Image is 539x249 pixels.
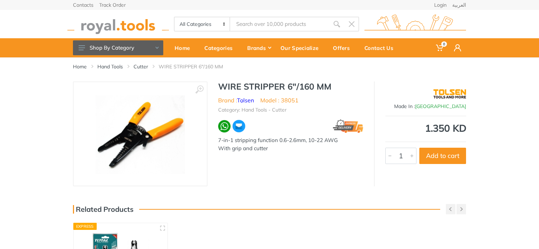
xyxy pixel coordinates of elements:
[359,38,403,57] a: Contact Us
[73,63,466,70] nav: breadcrumb
[218,136,363,152] div: 7-in-1 stripping function 0.6-2.6mm, 10-22 AWG With grip and cutter
[276,38,328,57] a: Our Specialize
[364,15,466,34] img: royal.tools Logo
[452,2,466,7] a: العربية
[67,15,169,34] img: royal.tools Logo
[96,89,185,179] img: Royal Tools - WIRE STRIPPER 6
[218,106,286,114] li: Category: Hand Tools - Cutter
[415,103,466,109] span: [GEOGRAPHIC_DATA]
[97,63,123,70] a: Hand Tools
[170,38,199,57] a: Home
[419,148,466,164] button: Add to cart
[237,97,254,104] a: Tolsen
[73,205,134,214] h3: Related Products
[431,38,449,57] a: 0
[159,63,234,70] li: WIRE STRIPPER 6"/160 MM
[232,119,246,133] img: ma.webp
[73,40,163,55] button: Shop By Category
[385,123,466,133] div: 1.350 KD
[433,85,466,103] img: Tolsen
[73,63,87,70] a: Home
[441,41,447,47] span: 0
[242,40,276,55] div: Brands
[276,40,328,55] div: Our Specialize
[199,40,242,55] div: Categories
[73,223,97,230] div: Express
[175,17,230,31] select: Category
[359,40,403,55] div: Contact Us
[99,2,126,7] a: Track Order
[199,38,242,57] a: Categories
[385,103,466,110] div: Made In :
[218,81,363,92] h1: WIRE STRIPPER 6"/160 MM
[328,40,359,55] div: Offers
[170,40,199,55] div: Home
[328,38,359,57] a: Offers
[230,17,329,32] input: Site search
[218,120,231,132] img: wa.webp
[333,119,363,133] img: express.png
[218,96,254,104] li: Brand :
[434,2,447,7] a: Login
[73,2,93,7] a: Contacts
[134,63,148,70] a: Cutter
[260,96,299,104] li: Model : 38051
